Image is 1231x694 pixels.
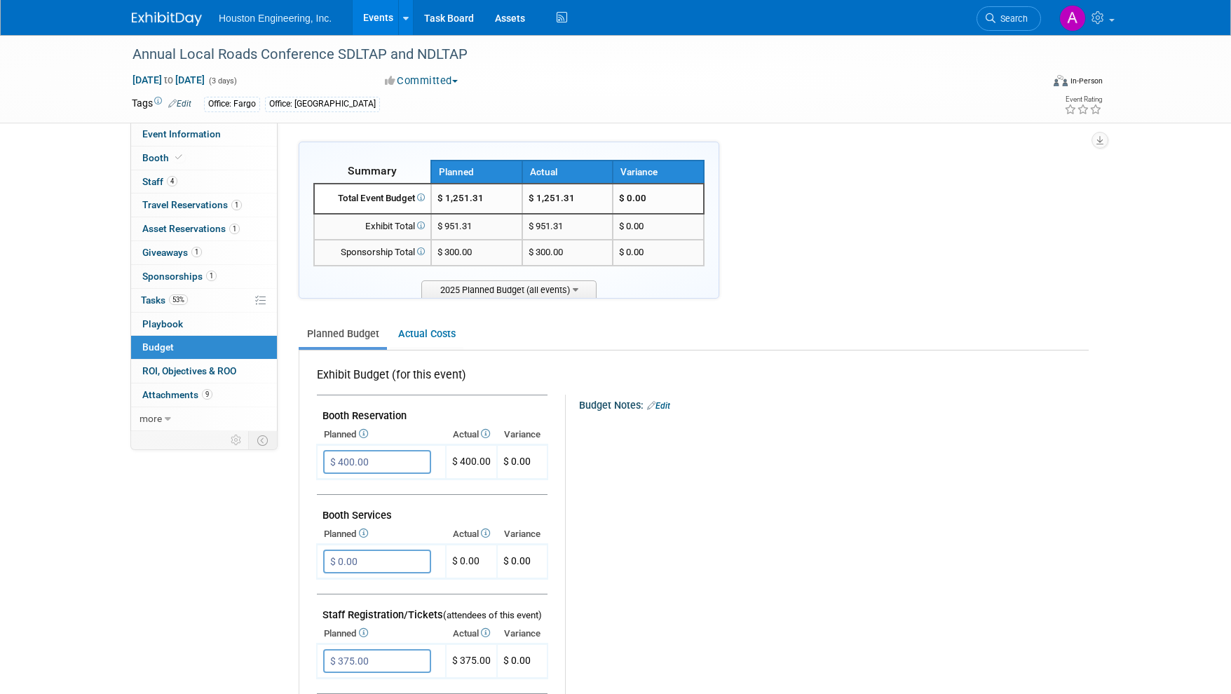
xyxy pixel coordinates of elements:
[162,74,175,86] span: to
[132,74,205,86] span: [DATE] [DATE]
[522,214,613,240] td: $ 951.31
[265,97,380,111] div: Office: [GEOGRAPHIC_DATA]
[348,164,397,177] span: Summary
[128,42,1020,67] div: Annual Local Roads Conference SDLTAP and NDLTAP
[142,341,174,353] span: Budget
[299,321,387,347] a: Planned Budget
[131,383,277,407] a: Attachments9
[317,425,446,444] th: Planned
[522,161,613,184] th: Actual
[317,624,446,644] th: Planned
[431,161,522,184] th: Planned
[452,456,491,467] span: $ 400.00
[320,246,425,259] div: Sponsorship Total
[219,13,332,24] span: Houston Engineering, Inc.
[131,336,277,359] a: Budget
[204,97,260,111] div: Office: Fargo
[437,221,472,231] span: $ 951.31
[497,624,548,644] th: Variance
[131,313,277,336] a: Playbook
[619,193,646,203] span: $ 0.00
[142,128,221,140] span: Event Information
[317,395,548,426] td: Booth Reservation
[168,99,191,109] a: Edit
[446,524,497,544] th: Actual
[131,123,277,146] a: Event Information
[140,413,162,424] span: more
[1059,5,1086,32] img: Ali Ringheimer
[320,192,425,205] div: Total Event Budget
[497,524,548,544] th: Variance
[437,247,472,257] span: $ 300.00
[131,170,277,193] a: Staff4
[206,271,217,281] span: 1
[131,193,277,217] a: Travel Reservations1
[202,389,212,400] span: 9
[142,365,236,376] span: ROI, Objectives & ROO
[131,265,277,288] a: Sponsorships1
[446,545,497,579] td: $ 0.00
[503,456,531,467] span: $ 0.00
[958,73,1103,94] div: Event Format
[380,74,463,88] button: Committed
[231,200,242,210] span: 1
[131,217,277,240] a: Asset Reservations1
[1064,96,1102,103] div: Event Rating
[317,495,548,525] td: Booth Services
[522,240,613,266] td: $ 300.00
[131,289,277,312] a: Tasks53%
[132,96,191,112] td: Tags
[995,13,1028,24] span: Search
[224,431,249,449] td: Personalize Event Tab Strip
[141,294,188,306] span: Tasks
[647,401,670,411] a: Edit
[229,224,240,234] span: 1
[142,223,240,234] span: Asset Reservations
[421,280,597,298] span: 2025 Planned Budget (all events)
[497,425,548,444] th: Variance
[446,425,497,444] th: Actual
[142,247,202,258] span: Giveaways
[503,655,531,666] span: $ 0.00
[1070,76,1103,86] div: In-Person
[142,318,183,329] span: Playbook
[142,271,217,282] span: Sponsorships
[142,199,242,210] span: Travel Reservations
[390,321,463,347] a: Actual Costs
[131,360,277,383] a: ROI, Objectives & ROO
[619,247,644,257] span: $ 0.00
[446,624,497,644] th: Actual
[977,6,1041,31] a: Search
[619,221,644,231] span: $ 0.00
[317,594,548,625] td: Staff Registration/Tickets
[169,294,188,305] span: 53%
[142,176,177,187] span: Staff
[142,389,212,400] span: Attachments
[142,152,185,163] span: Booth
[131,241,277,264] a: Giveaways1
[613,161,704,184] th: Variance
[443,610,542,620] span: (attendees of this event)
[317,367,542,390] div: Exhibit Budget (for this event)
[208,76,237,86] span: (3 days)
[167,176,177,186] span: 4
[503,555,531,566] span: $ 0.00
[446,644,497,679] td: $ 375.00
[131,147,277,170] a: Booth
[522,184,613,214] td: $ 1,251.31
[579,395,1087,413] div: Budget Notes:
[320,220,425,233] div: Exhibit Total
[191,247,202,257] span: 1
[132,12,202,26] img: ExhibitDay
[175,154,182,161] i: Booth reservation complete
[437,193,484,203] span: $ 1,251.31
[131,407,277,430] a: more
[317,524,446,544] th: Planned
[1054,75,1068,86] img: Format-Inperson.png
[249,431,278,449] td: Toggle Event Tabs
